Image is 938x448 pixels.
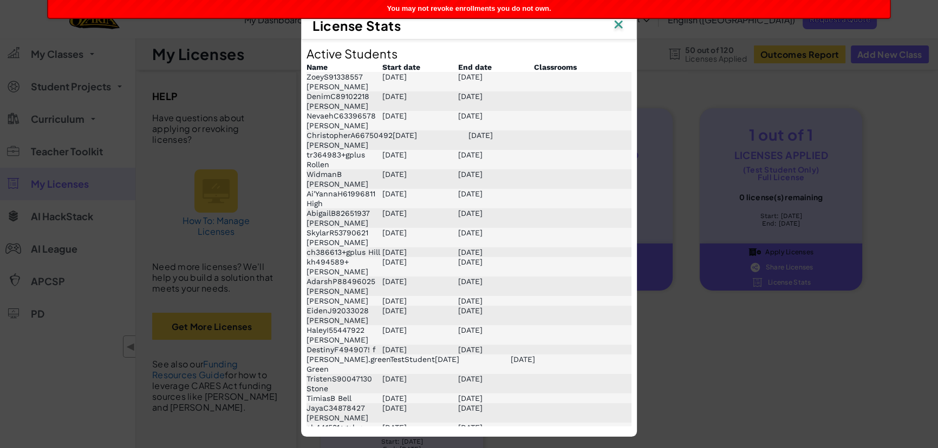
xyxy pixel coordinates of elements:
[382,306,458,325] div: [DATE]
[307,393,382,403] div: TimiasB Bell
[307,72,382,91] div: ZoeyS91338557 [PERSON_NAME]
[382,228,458,247] div: [DATE]
[458,345,534,354] div: [DATE]
[382,423,458,442] div: [DATE]
[458,111,534,130] div: [DATE]
[382,257,458,276] div: [DATE]
[307,345,382,354] div: DestinyF494907! f
[307,228,382,247] div: SkylarR53790621 [PERSON_NAME]
[382,325,458,345] div: [DATE]
[307,423,382,442] div: ah441531+gplus [PERSON_NAME]
[307,208,382,228] div: AbigailB82651937 [PERSON_NAME]
[307,45,631,62] h4: Active Students
[435,354,511,374] div: [DATE]
[458,169,534,189] div: [DATE]
[458,325,534,345] div: [DATE]
[307,169,382,189] div: WidmanB [PERSON_NAME]
[458,91,534,111] div: [DATE]
[307,276,382,296] div: AdarshP88496025 [PERSON_NAME]
[511,354,587,374] div: [DATE]
[307,403,382,423] div: JayaC34878427 [PERSON_NAME]
[458,423,534,442] div: [DATE]
[458,403,534,423] div: [DATE]
[382,345,458,354] div: [DATE]
[382,296,458,306] div: [DATE]
[458,150,534,169] div: [DATE]
[307,111,382,130] div: NevaehC63396578 [PERSON_NAME]
[387,4,551,12] span: You may not revoke enrollments you do not own.
[458,306,534,325] div: [DATE]
[382,247,458,257] div: [DATE]
[458,393,534,403] div: [DATE]
[307,91,382,111] div: DenimC89102218 [PERSON_NAME]
[307,296,382,306] div: [PERSON_NAME]
[382,393,458,403] div: [DATE]
[382,189,458,208] div: [DATE]
[382,403,458,423] div: [DATE]
[307,150,382,169] div: tr364983+gplus Rollen
[458,62,534,72] div: End date
[458,208,534,228] div: [DATE]
[307,354,435,374] div: [PERSON_NAME].greenTestStudent Green
[458,247,534,257] div: [DATE]
[382,150,458,169] div: [DATE]
[458,189,534,208] div: [DATE]
[382,111,458,130] div: [DATE]
[307,247,382,257] div: ch386613+gplus Hill
[382,169,458,189] div: [DATE]
[458,72,534,91] div: [DATE]
[307,130,393,150] div: ChristopherA66750492 [PERSON_NAME]
[382,62,458,72] div: Start date
[382,91,458,111] div: [DATE]
[458,296,534,306] div: [DATE]
[382,72,458,91] div: [DATE]
[307,257,382,276] div: kh494589+[PERSON_NAME]
[458,257,534,276] div: [DATE]
[307,189,382,208] div: Ai'YannaH61996811 High
[382,276,458,296] div: [DATE]
[458,228,534,247] div: [DATE]
[534,62,577,72] div: Classrooms
[382,208,458,228] div: [DATE]
[307,374,382,393] div: TristenS90047130 Stone
[458,276,534,296] div: [DATE]
[382,374,458,393] div: [DATE]
[458,374,534,393] div: [DATE]
[307,306,382,325] div: EidenJ92033028 [PERSON_NAME]
[307,325,382,345] div: HaleyI55447922 [PERSON_NAME]
[393,130,468,150] div: [DATE]
[468,130,544,150] div: [DATE]
[307,62,382,72] div: Name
